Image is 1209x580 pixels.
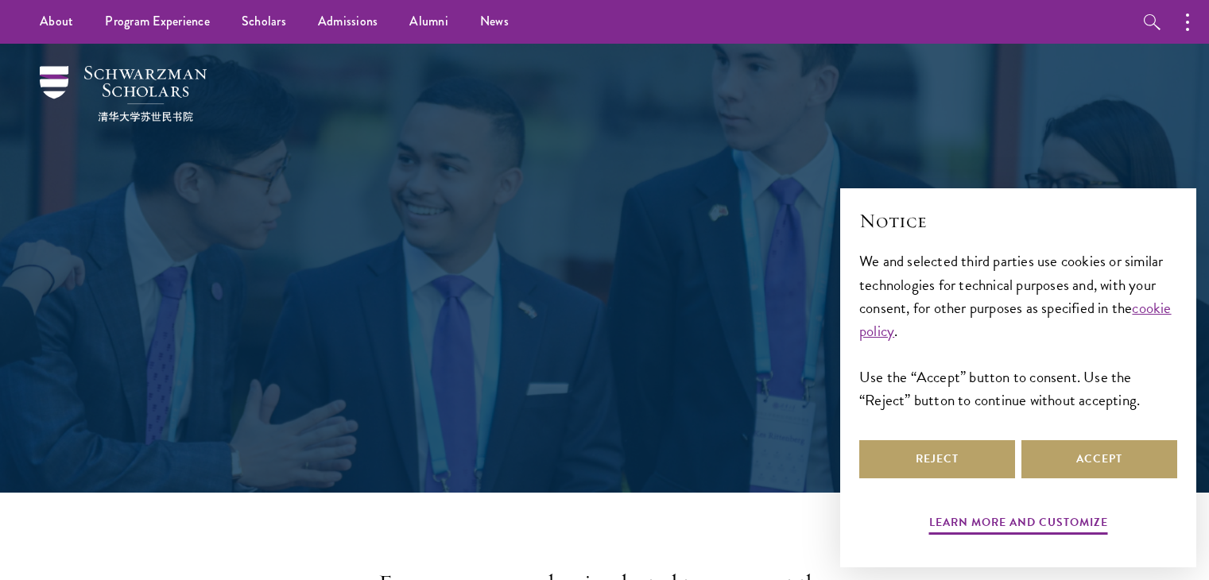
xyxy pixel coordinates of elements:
[1021,440,1177,478] button: Accept
[859,249,1177,411] div: We and selected third parties use cookies or similar technologies for technical purposes and, wit...
[40,66,207,122] img: Schwarzman Scholars
[859,296,1172,342] a: cookie policy
[859,207,1177,234] h2: Notice
[859,440,1015,478] button: Reject
[929,512,1108,537] button: Learn more and customize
